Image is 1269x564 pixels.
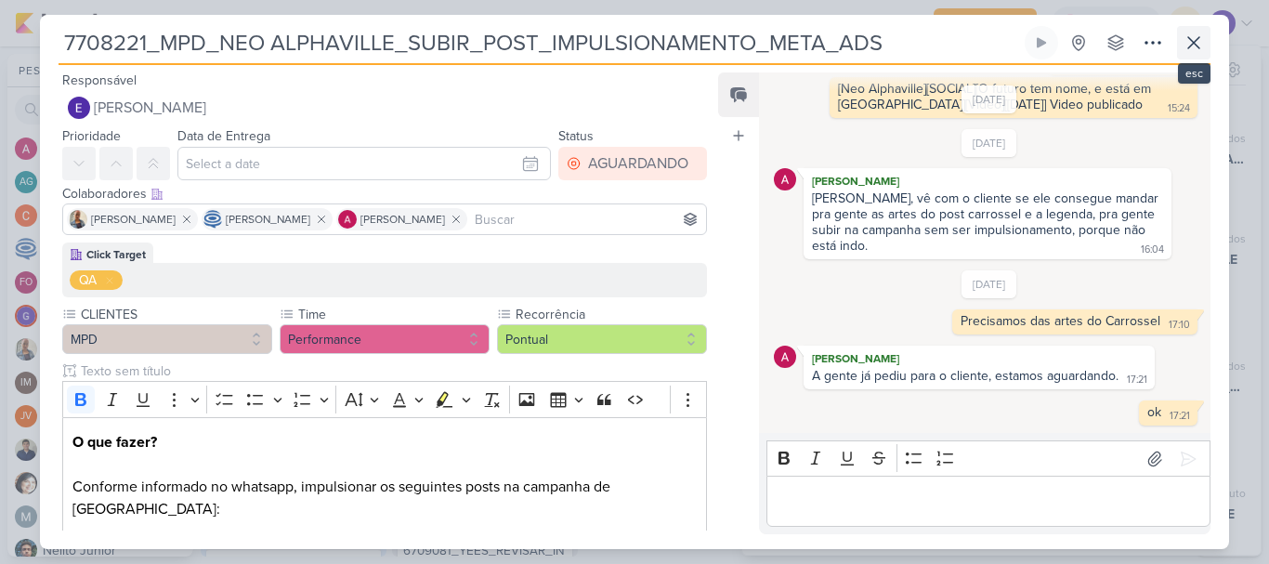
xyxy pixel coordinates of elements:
label: Status [558,128,594,144]
div: Ligar relógio [1034,35,1049,50]
button: [PERSON_NAME] [62,91,707,125]
button: MPD [62,324,272,354]
label: Prioridade [62,128,121,144]
div: 17:21 [1170,409,1190,424]
label: Recorrência [514,305,707,324]
div: Precisamos das artes do Carrossel [961,313,1160,329]
div: [PERSON_NAME], vê com o cliente se ele consegue mandar pra gente as artes do post carrossel e a l... [812,190,1162,254]
img: Alessandra Gomes [338,210,357,229]
span: [PERSON_NAME] [91,211,176,228]
img: Iara Santos [69,210,87,229]
div: [Neo Alphaville][SOCIAL][O futuro tem nome, e está em [GEOGRAPHIC_DATA]][Video][[DATE]] Video pub... [838,81,1155,112]
span: [PERSON_NAME] [94,97,206,119]
div: 16:04 [1141,243,1164,257]
div: A gente já pediu para o cliente, estamos aguardando. [812,368,1119,384]
div: Colaboradores [62,184,707,203]
label: Data de Entrega [177,128,270,144]
div: AGUARDANDO [588,152,688,175]
div: 15:24 [1168,101,1190,116]
div: 17:21 [1127,373,1147,387]
div: Editor toolbar [62,381,707,417]
div: Editor editing area: main [766,476,1210,527]
button: Pontual [497,324,707,354]
div: [PERSON_NAME] [807,172,1168,190]
div: 17:10 [1169,318,1190,333]
input: Buscar [471,208,702,230]
img: Caroline Traven De Andrade [203,210,222,229]
span: [PERSON_NAME] [360,211,445,228]
strong: O que fazer? [72,433,157,452]
img: Eduardo Quaresma [68,97,90,119]
button: Performance [280,324,490,354]
div: Click Target [86,246,146,263]
div: esc [1178,63,1210,84]
img: Alessandra Gomes [774,168,796,190]
input: Select a date [177,147,551,180]
div: QA [79,270,97,290]
label: Time [296,305,490,324]
div: [PERSON_NAME] [807,349,1151,368]
label: CLIENTES [79,305,272,324]
input: Texto sem título [77,361,707,381]
img: Alessandra Gomes [774,346,796,368]
input: Kard Sem Título [59,26,1021,59]
span: [PERSON_NAME] [226,211,310,228]
button: AGUARDANDO [558,147,707,180]
div: ok [1147,404,1161,420]
label: Responsável [62,72,137,88]
div: Editor toolbar [766,440,1210,477]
